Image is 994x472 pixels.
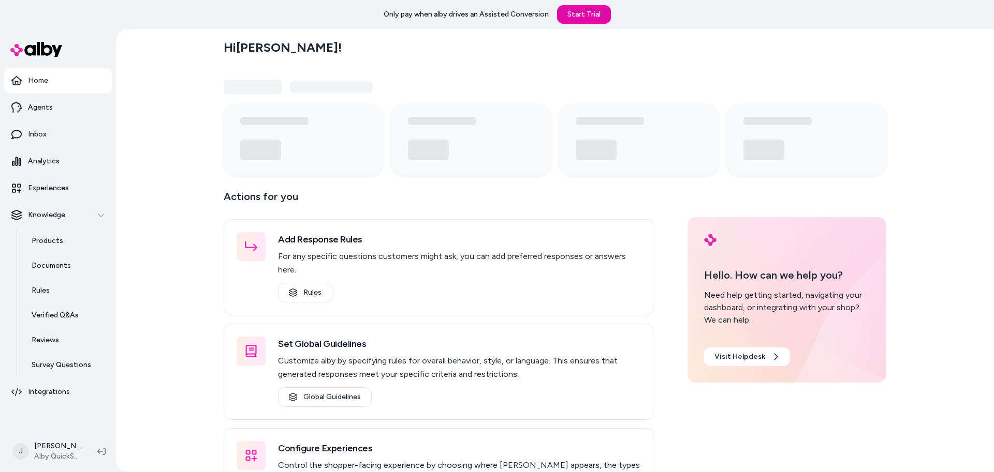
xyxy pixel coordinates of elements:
[4,203,112,227] button: Knowledge
[34,451,81,462] span: Alby QuickStart Store
[28,387,70,397] p: Integrations
[278,441,641,455] h3: Configure Experiences
[704,347,790,366] a: Visit Helpdesk
[32,285,50,296] p: Rules
[4,95,112,120] a: Agents
[28,129,47,140] p: Inbox
[32,236,63,246] p: Products
[21,229,112,253] a: Products
[704,234,717,246] img: alby Logo
[28,102,53,113] p: Agents
[278,337,641,351] h3: Set Global Guidelines
[34,441,81,451] p: [PERSON_NAME]
[384,9,549,20] p: Only pay when alby drives an Assisted Conversion
[4,122,112,147] a: Inbox
[32,360,91,370] p: Survey Questions
[28,75,48,86] p: Home
[12,443,29,460] span: J
[278,387,372,407] a: Global Guidelines
[4,149,112,174] a: Analytics
[4,379,112,404] a: Integrations
[28,156,60,166] p: Analytics
[32,261,71,271] p: Documents
[6,435,89,468] button: J[PERSON_NAME]Alby QuickStart Store
[704,267,870,283] p: Hello. How can we help you?
[224,188,654,213] p: Actions for you
[278,232,641,247] h3: Add Response Rules
[21,353,112,377] a: Survey Questions
[278,250,641,277] p: For any specific questions customers might ask, you can add preferred responses or answers here.
[278,283,332,302] a: Rules
[28,210,65,220] p: Knowledge
[10,42,62,57] img: alby Logo
[557,5,611,24] a: Start Trial
[21,253,112,278] a: Documents
[4,176,112,201] a: Experiences
[21,328,112,353] a: Reviews
[32,335,59,345] p: Reviews
[4,68,112,93] a: Home
[278,354,641,381] p: Customize alby by specifying rules for overall behavior, style, or language. This ensures that ge...
[32,310,79,321] p: Verified Q&As
[224,40,342,55] h2: Hi [PERSON_NAME] !
[21,278,112,303] a: Rules
[704,289,870,326] div: Need help getting started, navigating your dashboard, or integrating with your shop? We can help.
[21,303,112,328] a: Verified Q&As
[28,183,69,193] p: Experiences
